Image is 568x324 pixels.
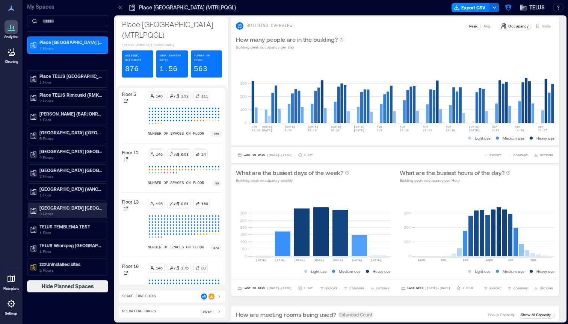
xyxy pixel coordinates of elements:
[39,261,103,267] p: zzzUninstalled sites
[236,284,293,292] button: Last 90 Days |[DATE]-[DATE]
[39,92,103,98] p: Place TELUS Rimouski (RMKIPQQT)
[369,284,391,292] button: OPTIONS
[39,186,103,192] p: [GEOGRAPHIC_DATA] (VANCBC01)
[156,93,163,99] p: 146
[240,211,247,215] tspan: 300
[122,263,139,269] p: Floor 16
[245,254,247,258] tspan: 0
[236,177,349,183] p: Building peak occupancy weekly
[446,129,455,132] text: 24-30
[148,180,204,186] p: number of spaces on floor
[304,153,313,157] p: 1 Day
[39,45,103,51] p: 7 Floors
[294,258,305,262] text: [DATE]
[513,153,528,157] span: COMPARE
[122,309,156,315] p: Operating Hours
[446,125,452,128] text: AUG
[542,23,551,29] p: Visits
[201,201,208,207] p: 160
[125,53,150,62] p: Assigned Headcount
[2,43,21,66] a: Cleaning
[304,286,313,291] p: 1 Day
[352,258,363,262] text: [DATE]
[452,3,490,12] button: Export CSV
[122,199,139,205] p: Floor 13
[521,312,551,318] p: Show all Capacity
[122,91,136,97] p: Floor 5
[462,286,473,291] p: 1 Hour
[353,129,364,132] text: [DATE]
[39,211,103,217] p: 3 Floors
[39,205,103,211] p: [GEOGRAPHIC_DATA] [GEOGRAPHIC_DATA]
[236,310,336,319] p: How are meeting rooms being used?
[156,201,163,207] p: 146
[201,93,208,99] p: 111
[201,265,206,271] p: 83
[373,268,391,274] p: Heavy use
[530,258,536,262] text: 8pm
[240,225,247,230] tspan: 200
[400,168,505,177] p: What are the busiest hours of the day?
[39,129,103,135] p: [GEOGRAPHIC_DATA] ([GEOGRAPHIC_DATA])
[39,148,103,154] p: [GEOGRAPHIC_DATA] [GEOGRAPHIC_DATA]-4519 (BNBYBCDW)
[181,151,189,157] p: 6.08
[308,129,317,132] text: 13-19
[377,129,382,132] text: 3-9
[240,81,247,85] tspan: 300
[284,129,292,132] text: 6-12
[400,177,511,183] p: Building peak occupancy per Hour
[181,201,189,207] p: 0.91
[332,258,343,262] text: [DATE]
[122,294,156,300] p: Space Functions
[159,53,184,62] p: Desk-sharing ratio
[440,258,446,262] text: 4am
[39,242,103,248] p: TELUS Winnipeg [GEOGRAPHIC_DATA] (WNPGMB55)
[39,192,103,198] p: 1 Floor
[513,286,528,291] span: COMPARE
[532,151,554,159] button: OPTIONS
[156,265,163,271] p: 146
[39,98,103,104] p: 2 Floors
[242,246,247,251] tspan: 50
[122,43,222,47] p: [STREET_ADDRESS][PERSON_NAME]
[536,135,554,141] p: Heavy use
[404,225,411,230] tspan: 200
[3,286,19,291] p: Floorplans
[538,129,547,132] text: 21-27
[538,125,544,128] text: SEP
[256,258,267,262] text: [DATE]
[400,125,405,128] text: AUG
[308,125,319,128] text: [DATE]
[174,265,175,271] p: /
[201,151,206,157] p: 24
[261,125,272,128] text: [DATE]
[39,224,103,230] p: TELUS TEMBLEMA TEST
[275,258,286,262] text: [DATE]
[353,125,364,128] text: [DATE]
[423,125,428,128] text: AUG
[517,2,547,14] button: TELUS
[475,135,491,141] p: Light use
[122,19,222,40] p: Place [GEOGRAPHIC_DATA] (MTRLPQGL)
[39,154,103,160] p: 4 Floors
[39,117,103,123] p: 1 Floor
[194,64,207,75] p: 563
[318,284,339,292] button: EXPORT
[338,312,374,318] span: Extended Count
[529,4,545,11] span: TELUS
[508,23,529,29] p: Occupancy
[515,125,521,128] text: SEP
[203,309,211,314] p: 9a - 5p
[463,258,468,262] text: 8am
[404,239,411,244] tspan: 100
[400,129,409,132] text: 10-16
[39,267,103,273] p: 5 Floors
[156,151,163,157] p: 146
[215,181,219,186] p: 58
[39,39,103,45] p: Place [GEOGRAPHIC_DATA] (MTRLPQGL)
[213,132,219,136] p: 125
[236,35,338,44] p: How many people are in the building?
[483,23,490,29] p: Avg
[331,129,340,132] text: 20-26
[42,283,94,290] span: Hide Planned Spaces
